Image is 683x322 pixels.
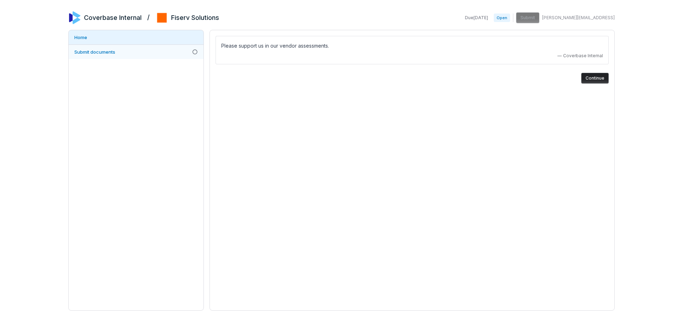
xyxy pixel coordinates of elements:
h2: / [147,11,150,22]
span: — [557,53,562,59]
span: Submit documents [74,49,115,55]
a: Submit documents [69,45,203,59]
span: Due [DATE] [465,15,488,21]
h2: Coverbase Internal [84,13,142,22]
span: Coverbase Internal [563,53,603,59]
button: Continue [581,73,609,84]
span: [PERSON_NAME][EMAIL_ADDRESS] [542,15,615,21]
h2: Fiserv Solutions [171,13,219,22]
a: Home [69,30,203,44]
p: Please support us in our vendor assessments. [221,42,603,50]
span: Open [494,14,510,22]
